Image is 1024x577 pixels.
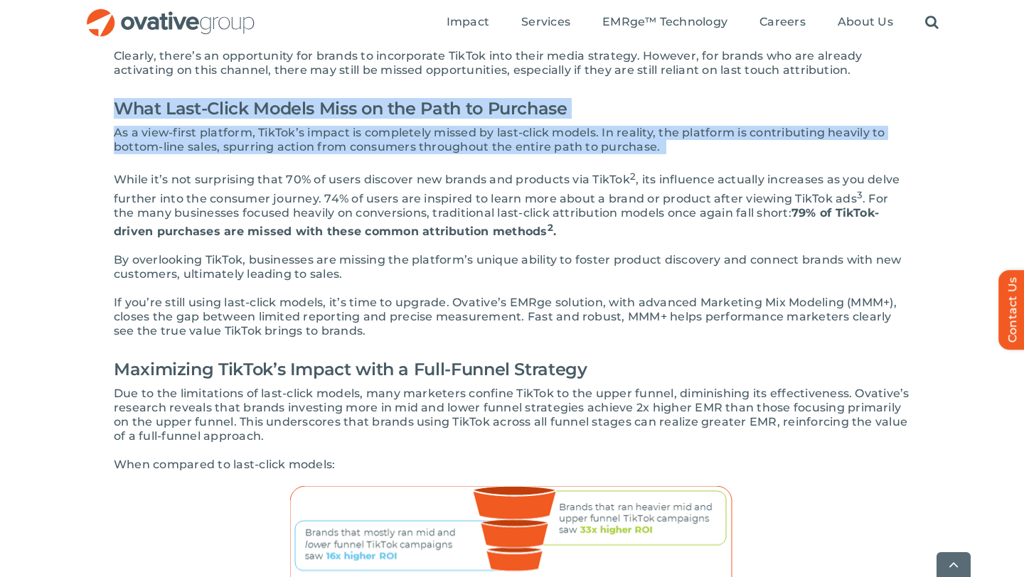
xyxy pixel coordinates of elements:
span: Careers [759,15,806,29]
a: Services [521,15,570,31]
sup: 2 [548,222,553,233]
sup: 2 [630,170,636,181]
span: Due to the limitations of last-click models, many marketers confine TikTok to the upper funnel, d... [114,387,910,443]
span: Clearly, there’s an opportunity for brands to incorporate TikTok into their media strategy. Howev... [114,49,862,77]
span: , its influence actually increases as you delve further into the consumer journey. 74% of users a... [114,173,900,205]
a: OG_Full_horizontal_RGB [85,7,256,21]
a: EMRge™ Technology [602,15,727,31]
span: EMRge™ Technology [602,15,727,29]
h2: What Last-Click Models Miss on the Path to Purchase [114,92,910,126]
h2: Maximizing TikTok’s Impact with a Full-Funnel Strategy [114,352,910,387]
span: Services [521,15,570,29]
span: When compared to last-click models: [114,458,335,471]
a: About Us [838,15,893,31]
a: Impact [447,15,489,31]
span: Impact [447,15,489,29]
span: As a view-first platform, TikTok’s impact is completely missed by last-click models. In reality, ... [114,126,885,153]
span: About Us [838,15,893,29]
span: By overlooking TikTok, businesses are missing the platform’s unique ability to foster product dis... [114,253,901,281]
sup: 3 [857,189,863,200]
span: While it’s not surprising that 70% of users discover new brands and products via TikTok [114,173,630,187]
a: Search [925,15,939,31]
strong: ds . [533,225,556,238]
a: Careers [759,15,806,31]
span: If you’re still using last-click models, it’s time to upgrade. Ovative’s EMRge solution, with adv... [114,296,897,338]
span: . For the many businesses focused heavily on conversions, traditional last-click attribution mode... [114,192,888,220]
